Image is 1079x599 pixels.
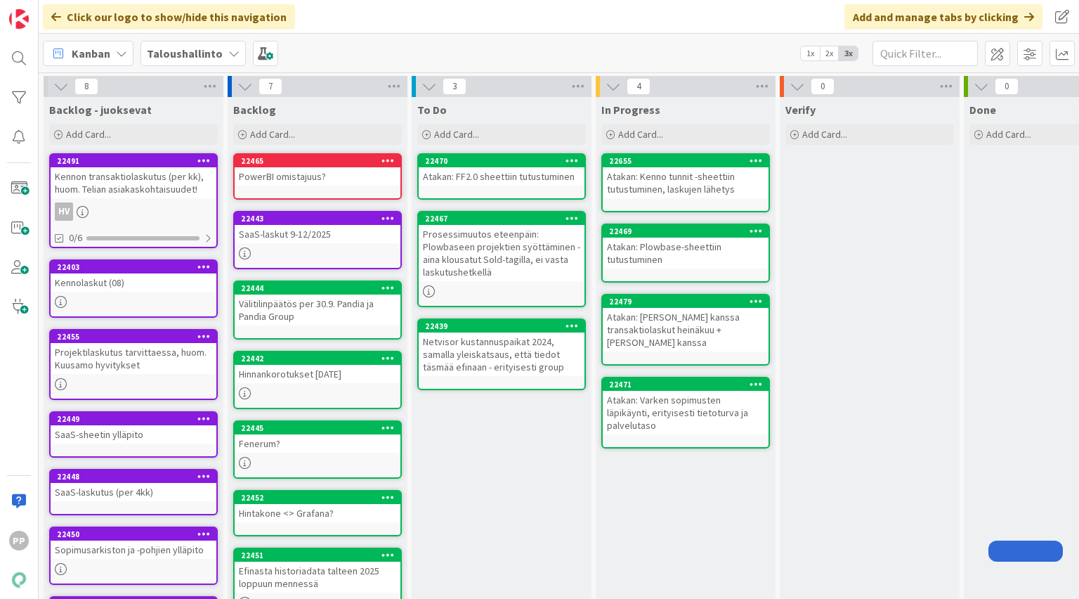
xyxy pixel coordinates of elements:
[601,377,770,449] a: 22471Atakan: Varken sopimusten läpikäynti, erityisesti tietoturva ja palvelutaso
[434,128,479,141] span: Add Card...
[425,156,584,166] div: 22470
[147,46,223,60] b: Taloushallinto
[235,212,400,243] div: 22443SaaS-laskut 9-12/2025
[51,470,216,483] div: 22448
[51,273,216,292] div: Kennolaskut (08)
[986,128,1031,141] span: Add Card...
[609,297,769,307] div: 22479
[51,413,216,444] div: 22449SaaS-sheetin ylläpito
[233,281,402,340] a: 22444Välitilinpäätös per 30.9. Pandia ja Pandia Group
[233,420,402,479] a: 22445Fenerum?
[49,259,218,318] a: 22403Kennolaskut (08)
[417,211,586,307] a: 22467Prosessimuutos eteenpäin: Plowbaseen projektien syöttäminen - aina klousatut Sold-tagilla, e...
[235,504,400,522] div: Hintakone <> Grafana?
[419,320,584,333] div: 22439
[51,413,216,425] div: 22449
[66,128,111,141] span: Add Card...
[51,330,216,343] div: 22455
[603,238,769,269] div: Atakan: Plowbase-sheettiin tutustuminen
[235,434,400,453] div: Fenerum?
[419,333,584,376] div: Netvisor kustannuspaikat 2024, samalla yleiskatsaus, että tiedot täsmää efinaan - erityisesti group
[235,352,400,365] div: 22442
[51,155,216,167] div: 22491
[419,212,584,225] div: 22467
[235,549,400,593] div: 22451Efinasta historiadata talteen 2025 loppuun mennessä
[603,295,769,352] div: 22479Atakan: [PERSON_NAME] kanssa transaktiolaskut heinäkuu + [PERSON_NAME] kanssa
[51,261,216,273] div: 22403
[603,391,769,434] div: Atakan: Varken sopimusten läpikäynti, erityisesti tietoturva ja palvelutaso
[235,491,400,522] div: 22452Hintakone <> Grafana?
[811,78,835,95] span: 0
[601,153,770,212] a: 22655Atakan: Kenno tunnit -sheettiin tutustuminen, laskujen lähetys
[233,211,402,269] a: 22443SaaS-laskut 9-12/2025
[844,4,1042,30] div: Add and manage tabs by clicking
[609,156,769,166] div: 22655
[618,128,663,141] span: Add Card...
[241,423,400,433] div: 22445
[241,214,400,224] div: 22443
[419,225,584,281] div: Prosessimuutos eteenpäin: Plowbaseen projektien syöttäminen - aina klousatut Sold-tagilla, ei vas...
[417,103,447,117] span: To Do
[233,153,402,200] a: 22465PowerBI omistajuus?
[235,282,400,326] div: 22444Välitilinpäätös per 30.9. Pandia ja Pandia Group
[51,202,216,221] div: HV
[820,46,839,60] span: 2x
[250,128,295,141] span: Add Card...
[51,155,216,198] div: 22491Kennon transaktiolaskutus (per kk), huom. Telian asiakaskohtaisuudet!
[235,549,400,562] div: 22451
[235,365,400,383] div: Hinnankorotukset [DATE]
[235,491,400,504] div: 22452
[603,295,769,308] div: 22479
[603,167,769,198] div: Atakan: Kenno tunnit -sheettiin tutustuminen, laskujen lähetys
[419,155,584,186] div: 22470Atakan: FF2.0 sheettiin tutustuminen
[443,78,466,95] span: 3
[57,414,216,424] div: 22449
[603,225,769,238] div: 22469
[57,472,216,482] div: 22448
[603,155,769,198] div: 22655Atakan: Kenno tunnit -sheettiin tutustuminen, laskujen lähetys
[9,531,29,550] div: PP
[259,78,282,95] span: 7
[241,283,400,293] div: 22444
[241,354,400,363] div: 22442
[74,78,98,95] span: 8
[51,483,216,501] div: SaaS-laskutus (per 4kk)
[601,103,660,117] span: In Progress
[609,380,769,389] div: 22471
[55,202,73,221] div: HV
[241,493,400,503] div: 22452
[419,320,584,376] div: 22439Netvisor kustannuspaikat 2024, samalla yleiskatsaus, että tiedot täsmää efinaan - erityisest...
[627,78,650,95] span: 4
[995,78,1019,95] span: 0
[603,378,769,434] div: 22471Atakan: Varken sopimusten läpikäynti, erityisesti tietoturva ja palvelutaso
[603,155,769,167] div: 22655
[235,295,400,326] div: Välitilinpäätös per 30.9. Pandia ja Pandia Group
[235,212,400,225] div: 22443
[51,541,216,559] div: Sopimusarkiston ja -pohjien ylläpito
[601,224,770,283] a: 22469Atakan: Plowbase-sheettiin tutustuminen
[235,352,400,383] div: 22442Hinnankorotukset [DATE]
[235,422,400,434] div: 22445
[417,318,586,390] a: 22439Netvisor kustannuspaikat 2024, samalla yleiskatsaus, että tiedot täsmää efinaan - erityisest...
[235,155,400,186] div: 22465PowerBI omistajuus?
[72,45,110,62] span: Kanban
[241,156,400,166] div: 22465
[417,153,586,200] a: 22470Atakan: FF2.0 sheettiin tutustuminen
[235,422,400,453] div: 22445Fenerum?
[57,262,216,272] div: 22403
[49,469,218,515] a: 22448SaaS-laskutus (per 4kk)
[233,351,402,409] a: 22442Hinnankorotukset [DATE]
[49,527,218,585] a: 22450Sopimusarkiston ja -pohjien ylläpito
[9,9,29,29] img: Visit kanbanzone.com
[235,562,400,593] div: Efinasta historiadata talteen 2025 loppuun mennessä
[49,103,152,117] span: Backlog - juoksevat
[49,329,218,400] a: 22455Projektilaskutus tarvittaessa, huom. Kuusamo hyvitykset
[51,470,216,501] div: 22448SaaS-laskutus (per 4kk)
[235,167,400,186] div: PowerBI omistajuus?
[603,378,769,391] div: 22471
[51,330,216,374] div: 22455Projektilaskutus tarvittaessa, huom. Kuusamo hyvitykset
[235,225,400,243] div: SaaS-laskut 9-12/2025
[51,528,216,559] div: 22450Sopimusarkiston ja -pohjien ylläpito
[969,103,996,117] span: Done
[601,294,770,366] a: 22479Atakan: [PERSON_NAME] kanssa transaktiolaskut heinäkuu + [PERSON_NAME] kanssa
